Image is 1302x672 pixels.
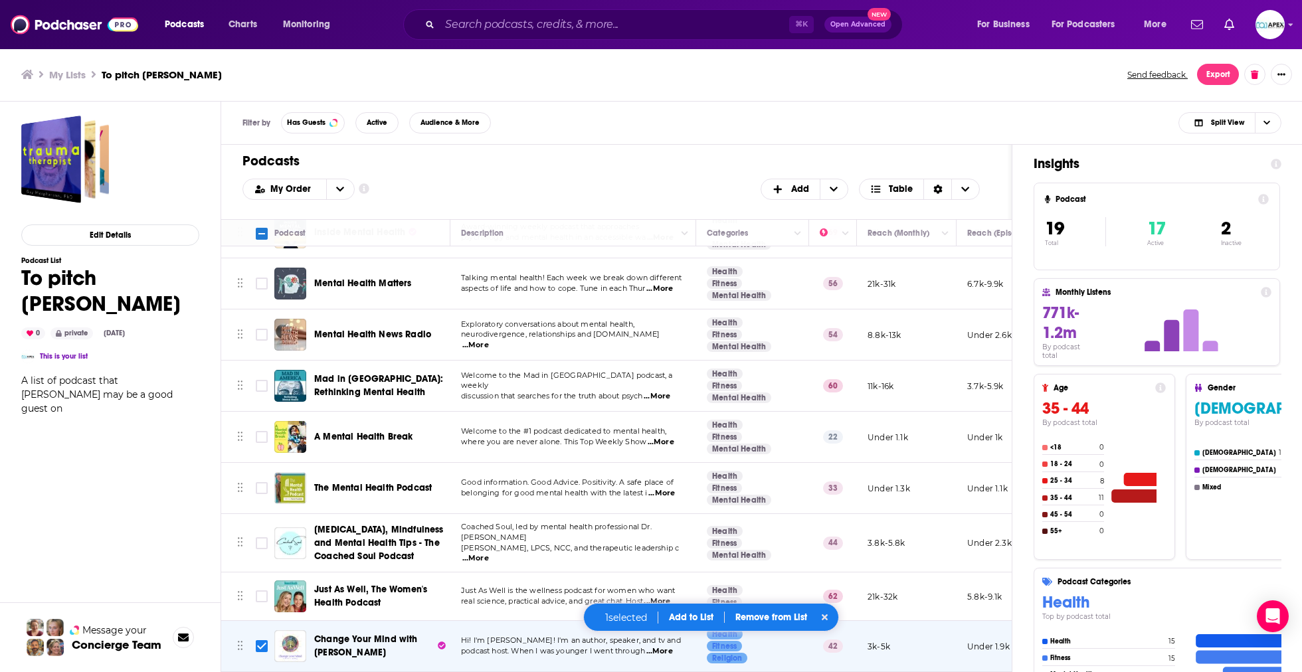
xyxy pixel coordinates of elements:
h2: Choose View [859,179,980,200]
img: Mental Health Matters [274,268,306,299]
button: Move [236,274,244,294]
p: Under 2.3k [967,537,1012,548]
a: Just As Well, The Women's Health Podcast [314,583,446,610]
p: Under 1k [967,432,1002,443]
span: 17 [1147,217,1166,240]
a: Health [707,369,743,379]
p: 21k-31k [868,278,895,290]
a: Mental Health News Radio [314,328,431,341]
p: 44 [823,537,843,550]
p: 3.7k-5.9k [967,380,1004,392]
h1: To pitch [PERSON_NAME] [21,265,199,317]
span: Mental Health Matters [314,278,412,289]
p: Under 1.1k [868,432,908,443]
p: Under 2.6k [967,329,1012,341]
span: ...More [462,553,489,564]
span: Toggle select row [256,278,268,290]
img: User Profile [1255,10,1285,39]
span: real science, practical advice, and great chat. Host [461,596,643,606]
h4: Age [1054,383,1150,392]
img: Change Your Mind with Kris Ashley [274,630,306,662]
div: private [50,327,93,339]
h4: Podcast Categories [1058,577,1302,586]
a: Health [707,526,743,537]
span: Toggle select row [256,537,268,549]
span: Monitoring [283,15,330,34]
h4: Mixed [1202,483,1280,491]
button: Open AdvancedNew [824,17,891,33]
span: My Order [270,185,316,194]
span: Change Your Mind with [PERSON_NAME] [314,633,418,658]
a: A Mental Health Break [314,430,413,444]
span: [PERSON_NAME], LPCS, NCC, and therapeutic leadership c [461,543,679,552]
div: Sort Direction [923,179,951,199]
span: Just As Well, The Women's Health Podcast [314,584,427,608]
p: 3k-5k [868,641,890,652]
button: Audience & More [409,112,491,133]
a: My Lists [49,68,86,81]
button: open menu [274,14,347,35]
span: Charts [229,15,257,34]
p: 56 [823,277,843,290]
span: More [1144,15,1166,34]
img: The Mental Health Podcast [274,472,306,504]
span: podcast host. When I was younger I went through [461,646,645,655]
p: 8.8k-13k [868,329,901,341]
span: Toggle select row [256,640,268,652]
a: Charts [220,14,265,35]
span: ...More [648,437,674,448]
h4: 35 - 44 [1050,494,1096,502]
button: Column Actions [677,226,693,242]
button: Has Guests [281,112,345,133]
button: Choose View [1178,112,1281,133]
span: [MEDICAL_DATA], Mindfulness and Mental Health Tips - The Coached Soul Podcast [314,524,444,562]
span: Toggle select row [256,380,268,392]
span: discussion that searches for the truth about psych [461,391,643,400]
button: Send feedback. [1123,69,1192,80]
a: [MEDICAL_DATA], Mindfulness and Mental Health Tips - The Coached Soul Podcast [314,523,446,563]
p: 11k-16k [868,380,893,392]
span: ...More [648,488,675,499]
h3: Podcast List [21,256,199,265]
button: Active [355,112,399,133]
span: Logged in as Apex [1255,10,1285,39]
button: Column Actions [790,226,806,242]
a: Show additional information [359,183,369,195]
button: Show profile menu [1255,10,1285,39]
h4: 45 - 54 [1050,511,1097,519]
span: Audience & More [420,119,480,126]
a: Mental Health [707,495,771,505]
span: Has Guests [287,119,325,126]
h4: <18 [1050,444,1097,452]
a: Religion [707,653,747,663]
div: 0 [21,327,45,339]
a: A Mental Health Break [274,421,306,453]
span: ...More [646,646,673,657]
a: Fitness [707,641,742,651]
button: Show More Button [1271,64,1292,85]
h4: 55+ [1050,527,1097,535]
span: The Mental Health Podcast [314,482,432,493]
a: Show notifications dropdown [1186,13,1208,36]
h4: 0 [1099,510,1104,519]
img: Just As Well, The Women's Health Podcast [274,580,306,612]
img: Sydney Profile [27,619,44,636]
h4: 8 [1100,477,1104,485]
p: 60 [823,379,843,392]
input: Search podcasts, credits, & more... [440,14,789,35]
a: Self Improvement, Mindfulness and Mental Health Tips - The Coached Soul Podcast [274,527,306,559]
a: Mental Health [707,341,771,352]
a: Show notifications dropdown [1219,13,1240,36]
button: Move [236,533,244,553]
button: Move [236,325,244,345]
button: open menu [968,14,1046,35]
h4: 15 [1168,654,1175,663]
p: 5.8k-9.1k [967,591,1002,602]
button: open menu [326,179,354,199]
a: Apex Photo Studios [21,350,35,363]
h4: 15 [1168,637,1175,645]
h4: 0 [1099,527,1104,535]
h3: Filter by [242,118,270,127]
